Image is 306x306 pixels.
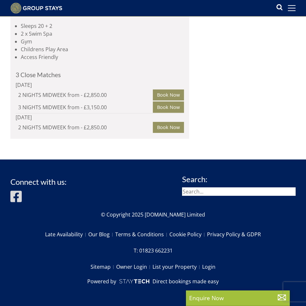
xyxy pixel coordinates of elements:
h3: Search: [182,175,296,183]
a: Powered byDirect bookings made easy [87,277,219,285]
div: [DATE] [16,113,184,121]
p: Enquire Now [189,294,287,302]
div: 2 NIGHTS MIDWEEK from - £2,850.00 [18,91,153,99]
div: [DATE] [16,81,184,89]
a: Sitemap [91,261,116,272]
img: Group Stays [10,3,62,14]
img: scrumpy.png [119,277,150,285]
a: Terms & Conditions [115,229,169,240]
h3: Connect with us: [10,178,67,186]
a: Our Blog [88,229,115,240]
li: Gym [21,38,184,45]
div: 2 NIGHTS MIDWEEK from - £2,850.00 [18,124,153,131]
a: Owner Login [116,261,153,272]
a: Privacy Policy & GDPR [207,229,261,240]
li: Childrens Play Area [21,45,184,53]
a: Book Now [153,89,184,100]
a: Book Now [153,122,184,133]
li: 2 x Swim Spa [21,30,184,38]
a: Late Availability [45,229,88,240]
img: Facebook [10,190,22,203]
h4: 3 Close Matches [16,71,184,78]
div: 3 NIGHTS MIDWEEK from - £3,150.00 [18,103,153,111]
li: Sleeps 20 + 2 [21,22,184,30]
li: Access Friendly [21,53,184,61]
input: Search... [182,187,296,196]
a: List your Property [153,261,202,272]
a: Cookie Policy [169,229,207,240]
p: © Copyright 2025 [DOMAIN_NAME] Limited [10,211,296,218]
a: Login [202,261,215,272]
a: Book Now [153,101,184,112]
a: T: 01823 662231 [134,245,173,256]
